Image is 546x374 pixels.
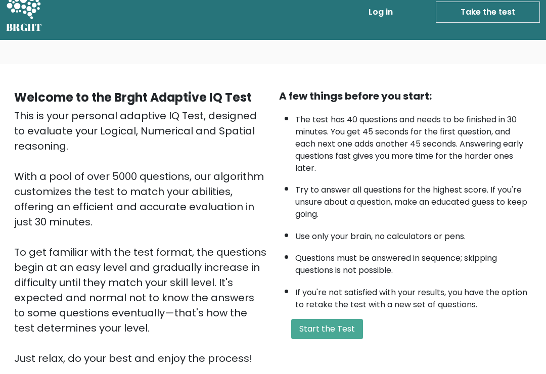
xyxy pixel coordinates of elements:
li: The test has 40 questions and needs to be finished in 30 minutes. You get 45 seconds for the firs... [295,109,532,175]
li: Try to answer all questions for the highest score. If you're unsure about a question, make an edu... [295,179,532,221]
b: Welcome to the Brght Adaptive IQ Test [14,89,252,106]
li: If you're not satisfied with your results, you have the option to retake the test with a new set ... [295,282,532,311]
div: A few things before you start: [279,89,532,104]
h5: BRGHT [6,22,42,34]
li: Use only your brain, no calculators or pens. [295,226,532,243]
a: Take the test [436,2,540,23]
li: Questions must be answered in sequence; skipping questions is not possible. [295,248,532,277]
a: Log in [365,3,397,23]
button: Start the Test [291,319,363,340]
div: This is your personal adaptive IQ Test, designed to evaluate your Logical, Numerical and Spatial ... [14,109,267,366]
